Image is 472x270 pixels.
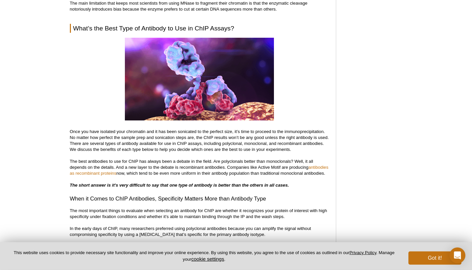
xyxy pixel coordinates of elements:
[349,250,376,255] a: Privacy Policy
[70,208,329,255] p: The most important things to evaluate when selecting an antibody for ChIP are whether it recogniz...
[191,256,224,262] button: cookie settings
[449,247,465,263] div: Open Intercom Messenger
[70,24,329,33] h2: What’s the Best Type of Antibody to Use in ChIP Assays?
[70,195,329,203] h3: When it Comes to ChIP Antibodies, Specificity Matters More than Antibody Type
[70,183,289,188] em: The short answer is it's very difficult to say that one type of antibody is better than the other...
[11,250,397,262] p: This website uses cookies to provide necessary site functionality and improve your online experie...
[125,38,274,120] img: Best ChIP antibody
[408,251,461,265] button: Got it!
[70,129,329,188] p: Once you have isolated your chromatin and it has been sonicated to the perfect size, it’s time to...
